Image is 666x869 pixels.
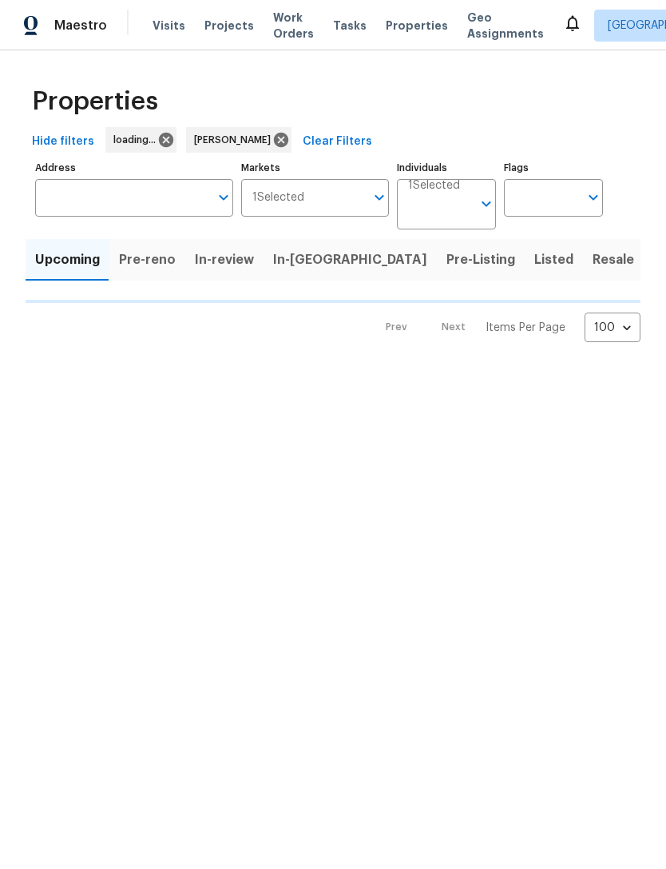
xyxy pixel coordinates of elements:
[593,249,634,271] span: Resale
[273,249,427,271] span: In-[GEOGRAPHIC_DATA]
[446,249,515,271] span: Pre-Listing
[252,191,304,205] span: 1 Selected
[585,307,640,349] div: 100
[32,132,94,152] span: Hide filters
[105,127,176,153] div: loading...
[153,18,185,34] span: Visits
[397,163,496,173] label: Individuals
[386,18,448,34] span: Properties
[333,20,367,31] span: Tasks
[296,127,379,157] button: Clear Filters
[113,132,162,148] span: loading...
[35,249,100,271] span: Upcoming
[582,186,605,209] button: Open
[486,320,565,336] p: Items Per Page
[368,186,390,209] button: Open
[26,127,101,157] button: Hide filters
[504,163,603,173] label: Flags
[408,179,460,193] span: 1 Selected
[195,249,254,271] span: In-review
[241,163,390,173] label: Markets
[35,163,233,173] label: Address
[467,10,544,42] span: Geo Assignments
[273,10,314,42] span: Work Orders
[54,18,107,34] span: Maestro
[194,132,277,148] span: [PERSON_NAME]
[475,193,498,215] button: Open
[303,132,372,152] span: Clear Filters
[204,18,254,34] span: Projects
[212,186,235,209] button: Open
[371,313,640,342] nav: Pagination Navigation
[186,127,291,153] div: [PERSON_NAME]
[32,94,158,110] span: Properties
[119,249,176,271] span: Pre-reno
[534,249,573,271] span: Listed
